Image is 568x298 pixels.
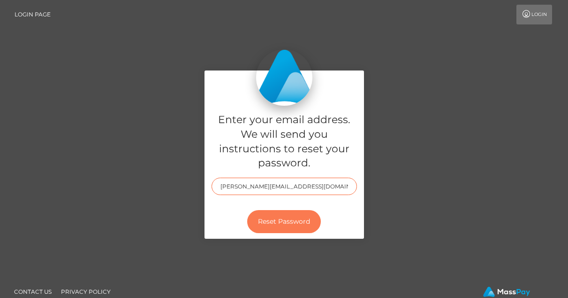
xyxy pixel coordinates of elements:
[247,210,321,233] button: Reset Password
[212,178,357,195] input: E-mail...
[256,49,312,106] img: MassPay Login
[516,5,552,24] a: Login
[483,287,530,297] img: MassPay
[212,113,357,171] h5: Enter your email address. We will send you instructions to reset your password.
[15,5,51,24] a: Login Page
